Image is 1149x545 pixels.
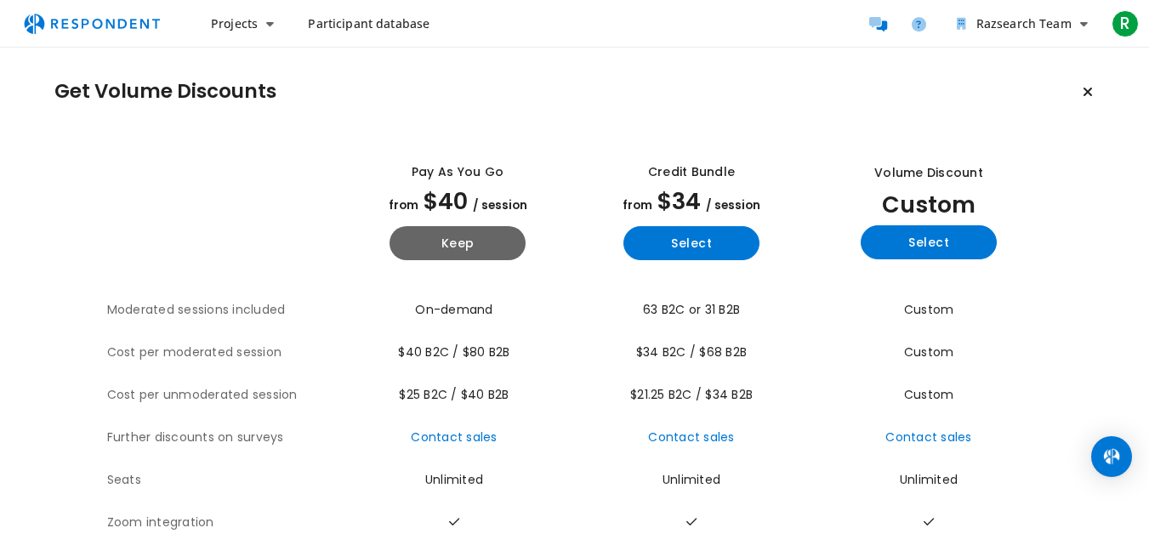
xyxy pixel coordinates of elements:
span: $40 [424,185,468,217]
button: Select yearly custom_static plan [861,225,997,259]
a: Message participants [862,7,896,41]
div: Credit Bundle [648,163,735,181]
th: Seats [107,459,341,502]
a: Participant database [294,9,443,39]
a: Contact sales [411,429,497,446]
div: Pay as you go [412,163,503,181]
button: Razsearch Team [943,9,1101,39]
button: Projects [197,9,287,39]
span: 63 B2C or 31 B2B [643,301,740,318]
button: Keep current yearly payg plan [390,226,526,260]
button: Keep current plan [1071,75,1105,109]
th: Further discounts on surveys [107,417,341,459]
th: Moderated sessions included [107,289,341,332]
span: Unlimited [900,471,958,488]
span: Custom [882,189,976,220]
span: $40 B2C / $80 B2B [398,343,509,360]
a: Contact sales [885,429,971,446]
span: Unlimited [663,471,720,488]
a: Contact sales [648,429,734,446]
span: from [623,197,652,213]
span: / session [706,197,760,213]
span: Custom [904,343,954,360]
h1: Get Volume Discounts [54,80,276,104]
th: Cost per moderated session [107,332,341,374]
span: R [1112,10,1139,37]
a: Help and support [902,7,936,41]
button: Select yearly basic plan [623,226,759,260]
img: respondent-logo.png [14,8,170,40]
div: Volume Discount [874,164,983,182]
span: Custom [904,386,954,403]
span: $21.25 B2C / $34 B2B [630,386,753,403]
button: R [1108,9,1142,39]
th: Zoom integration [107,502,341,544]
span: $34 [657,185,701,217]
span: $25 B2C / $40 B2B [399,386,509,403]
span: Custom [904,301,954,318]
th: Cost per unmoderated session [107,374,341,417]
span: Razsearch Team [976,15,1072,31]
span: Participant database [308,15,429,31]
span: / session [473,197,527,213]
div: Open Intercom Messenger [1091,436,1132,477]
span: from [389,197,418,213]
span: Projects [211,15,258,31]
span: $34 B2C / $68 B2B [636,343,747,360]
span: On-demand [415,301,492,318]
span: Unlimited [425,471,483,488]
